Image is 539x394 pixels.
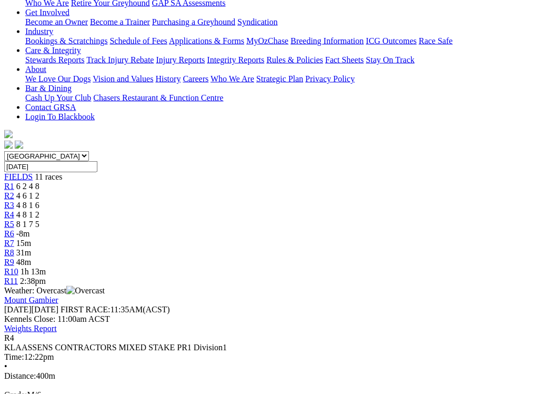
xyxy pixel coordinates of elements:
[266,55,323,64] a: Rules & Policies
[25,8,69,17] a: Get Involved
[16,201,39,210] span: 4 8 1 6
[4,141,13,149] img: facebook.svg
[61,305,110,314] span: FIRST RACE:
[4,229,14,238] a: R6
[61,305,170,314] span: 11:35AM(ACST)
[4,286,105,295] span: Weather: Overcast
[4,305,32,314] span: [DATE]
[183,74,208,83] a: Careers
[15,141,23,149] img: twitter.svg
[305,74,355,83] a: Privacy Policy
[169,36,244,45] a: Applications & Forms
[25,27,53,36] a: Industry
[4,352,24,361] span: Time:
[20,277,46,285] span: 2:38pm
[16,258,31,267] span: 48m
[156,55,205,64] a: Injury Reports
[25,112,95,121] a: Login To Blackbook
[4,172,33,181] a: FIELDS
[16,182,39,191] span: 6 2 4 8
[256,74,303,83] a: Strategic Plan
[93,74,153,83] a: Vision and Values
[16,210,39,219] span: 4 8 1 2
[4,220,14,229] a: R5
[25,46,81,55] a: Care & Integrity
[109,36,167,45] a: Schedule of Fees
[4,333,14,342] span: R4
[35,172,62,181] span: 11 races
[86,55,154,64] a: Track Injury Rebate
[4,352,535,362] div: 12:22pm
[25,74,91,83] a: We Love Our Dogs
[4,267,18,276] a: R10
[4,314,535,324] div: Kennels Close: 11:00am ACST
[25,93,535,103] div: Bar & Dining
[25,55,84,64] a: Stewards Reports
[155,74,181,83] a: History
[4,371,535,381] div: 400m
[4,277,18,285] a: R11
[16,191,39,200] span: 4 6 1 2
[4,258,14,267] a: R9
[16,239,31,248] span: 15m
[4,201,14,210] a: R3
[4,182,14,191] a: R1
[211,74,254,83] a: Who We Are
[25,103,76,112] a: Contact GRSA
[16,220,39,229] span: 8 1 7 5
[25,17,535,27] div: Get Involved
[152,17,235,26] a: Purchasing a Greyhound
[93,93,223,102] a: Chasers Restaurant & Function Centre
[25,36,107,45] a: Bookings & Scratchings
[4,362,7,371] span: •
[4,161,97,172] input: Select date
[4,210,14,219] a: R4
[25,65,46,74] a: About
[21,267,46,276] span: 1h 13m
[291,36,364,45] a: Breeding Information
[4,295,58,304] a: Mount Gambier
[16,248,31,257] span: 31m
[4,324,57,333] a: Weights Report
[4,343,535,352] div: KLAASSENS CONTRACTORS MIXED STAKE PR1 Division1
[25,74,535,84] div: About
[25,17,88,26] a: Become an Owner
[4,305,58,314] span: [DATE]
[25,93,91,102] a: Cash Up Your Club
[4,248,14,257] a: R8
[25,55,535,65] div: Care & Integrity
[366,36,416,45] a: ICG Outcomes
[4,191,14,200] a: R2
[237,17,277,26] a: Syndication
[418,36,452,45] a: Race Safe
[66,286,105,295] img: Overcast
[4,239,14,248] a: R7
[246,36,288,45] a: MyOzChase
[207,55,264,64] a: Integrity Reports
[90,17,150,26] a: Become a Trainer
[366,55,414,64] a: Stay On Track
[25,84,72,93] a: Bar & Dining
[325,55,364,64] a: Fact Sheets
[25,36,535,46] div: Industry
[4,371,36,380] span: Distance:
[4,130,13,139] img: logo-grsa-white.png
[16,229,30,238] span: -8m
